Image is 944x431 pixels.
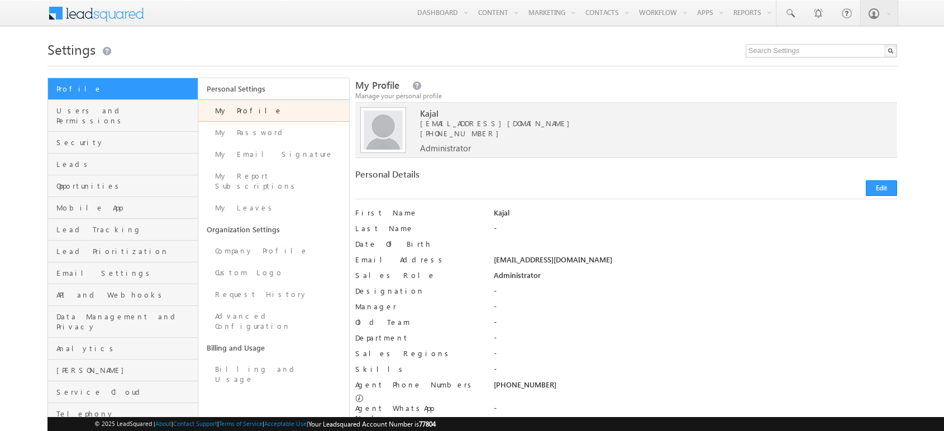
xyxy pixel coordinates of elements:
[198,284,349,305] a: Request History
[198,358,349,390] a: Billing and Usage
[56,159,196,169] span: Leads
[494,223,897,239] div: -
[56,137,196,147] span: Security
[494,317,897,333] div: -
[494,208,897,223] div: Kajal
[355,364,480,374] label: Skills
[48,360,198,381] a: [PERSON_NAME]
[48,338,198,360] a: Analytics
[419,420,436,428] span: 77804
[420,108,854,118] span: Kajal
[355,270,480,280] label: Sales Role
[494,286,897,301] div: -
[48,403,198,425] a: Telephony
[355,239,480,249] label: Date Of Birth
[94,419,436,429] span: © 2025 LeadSquared | | | | |
[56,246,196,256] span: Lead Prioritization
[56,365,196,375] span: [PERSON_NAME]
[198,78,349,99] a: Personal Settings
[494,403,897,419] div: -
[48,219,198,241] a: Lead Tracking
[48,132,198,154] a: Security
[866,180,897,196] button: Edit
[355,255,480,265] label: Email Address
[355,91,897,101] div: Manage your personal profile
[48,262,198,284] a: Email Settings
[355,223,480,233] label: Last Name
[219,420,263,427] a: Terms of Service
[494,333,897,348] div: -
[56,106,196,126] span: Users and Permissions
[494,348,897,364] div: -
[420,118,854,128] span: [EMAIL_ADDRESS][DOMAIN_NAME]
[48,78,198,100] a: Profile
[198,337,349,358] a: Billing and Usage
[48,197,198,219] a: Mobile App
[264,420,307,427] a: Acceptable Use
[173,420,217,427] a: Contact Support
[48,154,198,175] a: Leads
[355,169,619,185] div: Personal Details
[198,305,349,337] a: Advanced Configuration
[420,128,504,138] span: [PHONE_NUMBER]
[56,181,196,191] span: Opportunities
[355,333,480,343] label: Department
[48,175,198,197] a: Opportunities
[155,420,171,427] a: About
[494,364,897,380] div: -
[56,268,196,278] span: Email Settings
[48,306,198,338] a: Data Management and Privacy
[56,84,196,94] span: Profile
[746,44,897,58] input: Search Settings
[48,241,198,262] a: Lead Prioritization
[198,197,349,219] a: My Leaves
[198,143,349,165] a: My Email Signature
[308,420,436,428] span: Your Leadsquared Account Number is
[198,99,349,122] a: My Profile
[56,290,196,300] span: API and Webhooks
[198,165,349,197] a: My Report Subscriptions
[355,317,480,327] label: Old Team
[494,255,897,270] div: [EMAIL_ADDRESS][DOMAIN_NAME]
[198,262,349,284] a: Custom Logo
[355,403,480,423] label: Agent WhatsApp Numbers
[355,380,475,390] label: Agent Phone Numbers
[355,286,480,296] label: Designation
[355,79,399,92] span: My Profile
[494,301,897,317] div: -
[56,409,196,419] span: Telephony
[420,143,471,153] span: Administrator
[355,348,480,358] label: Sales Regions
[56,312,196,332] span: Data Management and Privacy
[494,380,897,395] div: [PHONE_NUMBER]
[56,224,196,234] span: Lead Tracking
[198,240,349,262] a: Company Profile
[494,270,897,286] div: Administrator
[48,284,198,306] a: API and Webhooks
[48,100,198,132] a: Users and Permissions
[48,381,198,403] a: Service Cloud
[56,343,196,353] span: Analytics
[198,219,349,240] a: Organization Settings
[198,122,349,143] a: My Password
[56,387,196,397] span: Service Cloud
[355,301,480,312] label: Manager
[47,40,96,58] span: Settings
[56,203,196,213] span: Mobile App
[355,208,480,218] label: First Name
